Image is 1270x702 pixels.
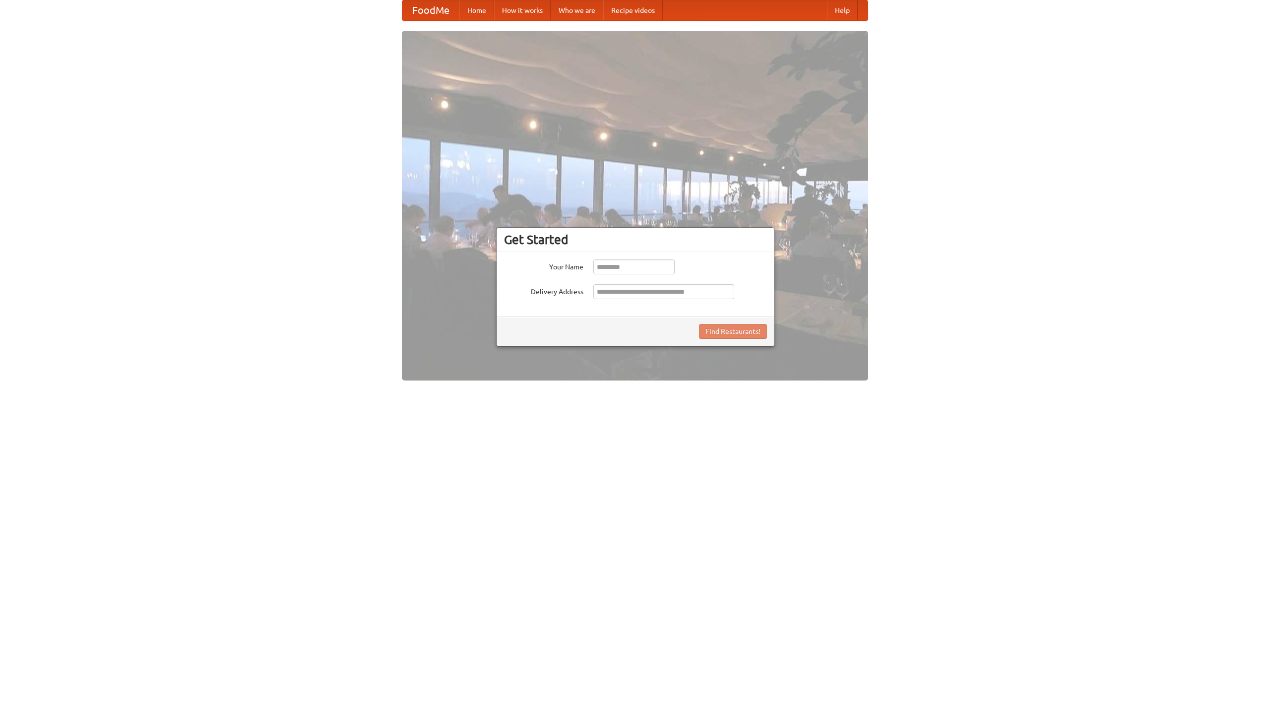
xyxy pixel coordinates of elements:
a: Recipe videos [603,0,663,20]
label: Your Name [504,259,583,272]
a: How it works [494,0,551,20]
label: Delivery Address [504,284,583,297]
a: FoodMe [402,0,459,20]
button: Find Restaurants! [699,324,767,339]
a: Help [827,0,858,20]
h3: Get Started [504,232,767,247]
a: Home [459,0,494,20]
a: Who we are [551,0,603,20]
